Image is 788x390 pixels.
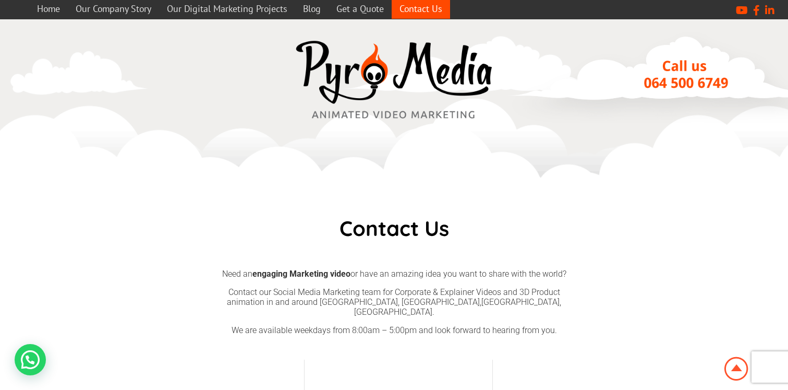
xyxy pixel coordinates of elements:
[290,35,499,127] a: video marketing media company westville durban logo
[722,355,750,383] img: Animation Studio South Africa
[252,269,350,279] b: engaging Marketing video
[217,269,571,279] p: Need an or have an amazing idea you want to share with the world?
[217,325,571,335] p: We are available weekdays from 8:00am – 5:00pm and look forward to hearing from you.
[290,35,499,125] img: video marketing media company westville durban logo
[217,287,571,317] p: Contact our Social Media Marketing team for Corporate & Explainer Videos and 3D Product animation...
